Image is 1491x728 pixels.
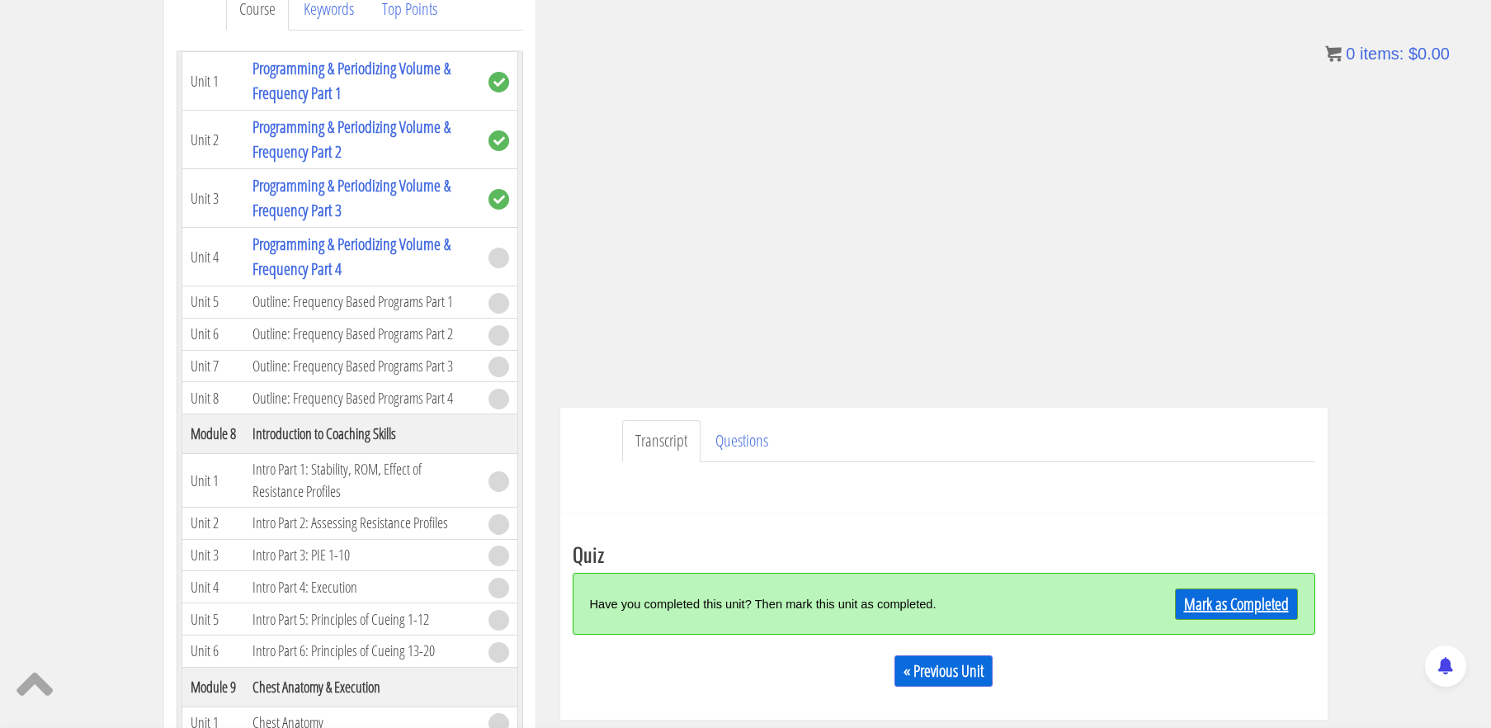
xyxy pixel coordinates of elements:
td: Unit 4 [182,571,244,603]
a: Programming & Periodizing Volume & Frequency Part 3 [252,174,451,221]
a: Questions [702,420,781,462]
td: Unit 3 [182,539,244,571]
span: items: [1360,45,1404,63]
img: icon11.png [1325,45,1342,62]
a: Programming & Periodizing Volume & Frequency Part 1 [252,57,451,104]
td: Unit 2 [182,111,244,169]
td: Unit 5 [182,286,244,319]
td: Unit 4 [182,228,244,286]
span: 0 [1346,45,1355,63]
th: Chest Anatomy & Execution [244,667,479,707]
td: Outline: Frequency Based Programs Part 1 [244,286,479,319]
a: Transcript [622,420,701,462]
th: Module 9 [182,667,244,707]
td: Unit 8 [182,382,244,414]
td: Intro Part 2: Assessing Resistance Profiles [244,508,479,540]
a: Mark as Completed [1175,589,1298,620]
td: Intro Part 5: Principles of Cueing 1-12 [244,603,479,636]
td: Intro Part 3: PIE 1-10 [244,539,479,571]
td: Outline: Frequency Based Programs Part 3 [244,350,479,382]
td: Unit 5 [182,603,244,636]
td: Unit 7 [182,350,244,382]
h3: Quiz [573,543,1315,565]
span: $ [1408,45,1418,63]
td: Outline: Frequency Based Programs Part 4 [244,382,479,414]
td: Unit 2 [182,508,244,540]
td: Intro Part 4: Execution [244,571,479,603]
th: Module 8 [182,414,244,454]
a: Programming & Periodizing Volume & Frequency Part 2 [252,116,451,163]
td: Unit 6 [182,635,244,667]
a: 0 items: $0.00 [1325,45,1450,63]
span: complete [488,130,509,151]
td: Unit 1 [182,454,244,508]
td: Outline: Frequency Based Programs Part 2 [244,318,479,350]
td: Unit 3 [182,169,244,228]
div: Have you completed this unit? Then mark this unit as completed. [590,586,1112,622]
td: Intro Part 6: Principles of Cueing 13-20 [244,635,479,667]
th: Introduction to Coaching Skills [244,414,479,454]
a: Programming & Periodizing Volume & Frequency Part 4 [252,233,451,280]
bdi: 0.00 [1408,45,1450,63]
td: Intro Part 1: Stability, ROM, Effect of Resistance Profiles [244,454,479,508]
td: Unit 1 [182,52,244,111]
a: « Previous Unit [894,655,993,687]
span: complete [488,189,509,210]
td: Unit 6 [182,318,244,350]
span: complete [488,72,509,92]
